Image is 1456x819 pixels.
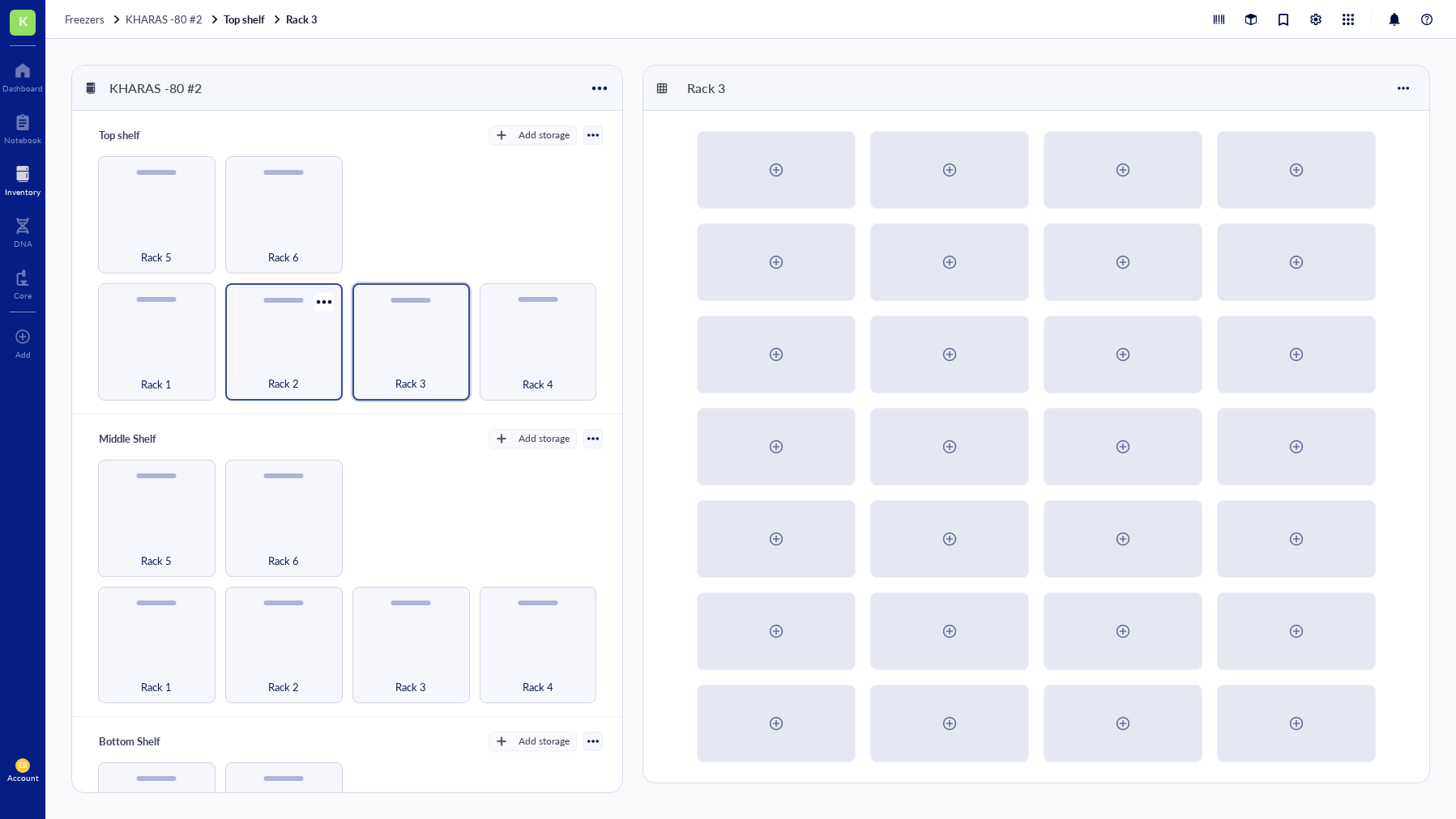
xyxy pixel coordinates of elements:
div: Top shelf [92,124,189,146]
div: Core [14,291,32,300]
a: Freezers [65,12,122,27]
span: Rack 3 [395,375,426,393]
span: Rack 4 [523,376,553,393]
div: Add storage [519,734,570,749]
a: Notebook [4,109,41,145]
button: Add storage [489,732,577,751]
span: K [19,11,28,31]
button: Add storage [489,125,577,145]
div: Bottom Shelf [92,730,189,753]
span: Rack 3 [395,678,426,696]
div: DNA [14,239,32,248]
span: Freezers [65,11,105,27]
button: Add storage [489,429,577,448]
a: KHARAS -80 #2 [126,12,220,27]
span: Rack 6 [268,248,299,266]
div: Rack 3 [680,74,777,102]
div: Inventory [5,187,41,197]
span: Rack 5 [141,552,172,570]
div: Add storage [519,431,570,446]
span: Rack 2 [268,375,299,393]
a: Top shelfRack 3 [224,12,321,27]
span: EB [19,762,27,770]
div: Notebook [4,135,41,145]
span: Rack 1 [141,678,172,696]
span: Rack 2 [268,678,299,696]
div: Add [15,350,31,359]
span: Rack 4 [523,678,553,696]
a: Core [14,265,32,300]
div: Middle Shelf [92,427,189,450]
a: DNA [14,213,32,248]
div: Account [7,773,39,783]
span: Rack 5 [141,248,172,266]
span: Rack 6 [268,552,299,570]
a: Dashboard [2,57,43,93]
div: Dashboard [2,83,43,93]
span: KHARAS -80 #2 [126,11,203,27]
a: Inventory [5,161,41,197]
span: Rack 1 [141,376,172,393]
div: Add storage [519,128,570,142]
div: KHARAS -80 #2 [102,74,209,102]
